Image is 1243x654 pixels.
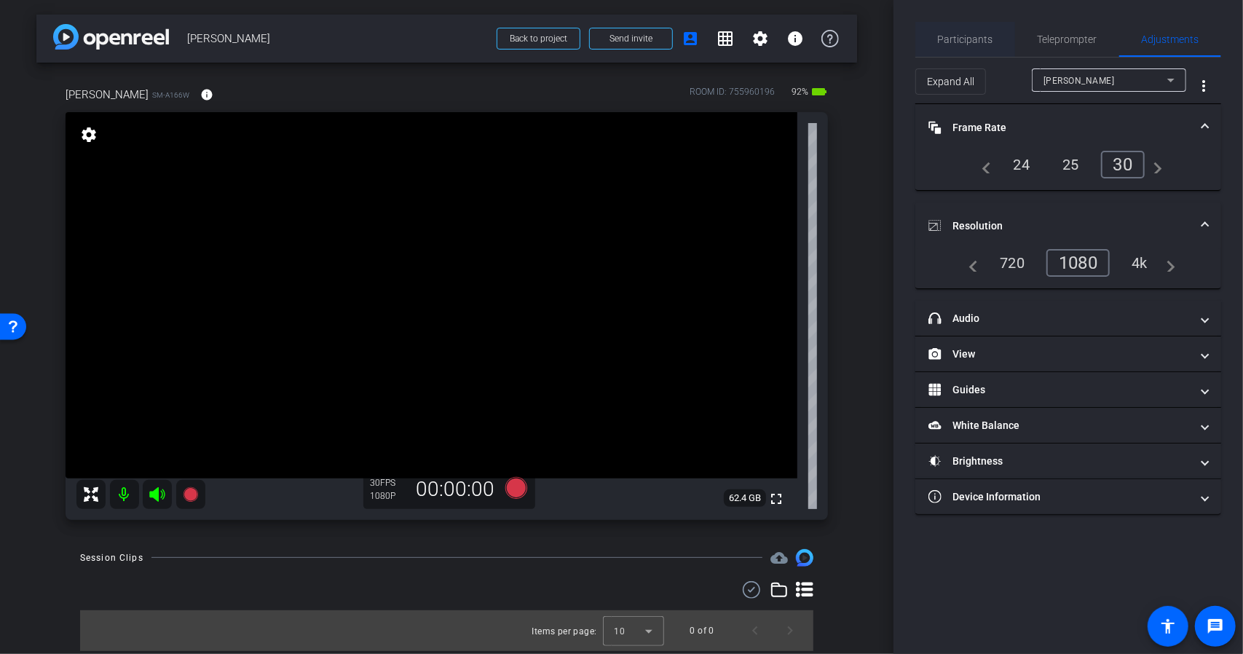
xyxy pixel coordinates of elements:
[53,24,169,50] img: app-logo
[1195,77,1212,95] mat-icon: more_vert
[1043,76,1115,86] span: [PERSON_NAME]
[770,549,788,567] mat-icon: cloud_upload
[928,489,1191,505] mat-panel-title: Device Information
[915,479,1221,514] mat-expansion-panel-header: Device Information
[810,83,828,101] mat-icon: battery_std
[974,156,992,173] mat-icon: navigate_before
[751,30,769,47] mat-icon: settings
[609,33,652,44] span: Send invite
[928,218,1191,234] mat-panel-title: Resolution
[927,68,974,95] span: Expand All
[532,624,597,639] div: Items per page:
[915,301,1221,336] mat-expansion-panel-header: Audio
[66,87,149,103] span: [PERSON_NAME]
[1101,151,1145,178] div: 30
[915,408,1221,443] mat-expansion-panel-header: White Balance
[1145,156,1162,173] mat-icon: navigate_next
[960,254,978,272] mat-icon: navigate_before
[1121,251,1159,275] div: 4k
[1003,152,1041,177] div: 24
[928,454,1191,469] mat-panel-title: Brightness
[773,613,808,648] button: Next page
[915,104,1221,151] mat-expansion-panel-header: Frame Rate
[682,30,699,47] mat-icon: account_box
[1051,152,1090,177] div: 25
[770,549,788,567] span: Destinations for your clips
[1046,249,1110,277] div: 1080
[690,85,775,106] div: ROOM ID: 755960196
[690,623,714,638] div: 0 of 0
[510,34,567,44] span: Back to project
[915,151,1221,190] div: Frame Rate
[796,549,813,567] img: Session clips
[724,489,766,507] span: 62.4 GB
[589,28,673,50] button: Send invite
[928,347,1191,362] mat-panel-title: View
[187,24,488,53] span: [PERSON_NAME]
[497,28,580,50] button: Back to project
[915,444,1221,478] mat-expansion-panel-header: Brightness
[1186,68,1221,103] button: More Options for Adjustments Panel
[79,126,99,143] mat-icon: settings
[767,490,785,508] mat-icon: fullscreen
[407,477,505,502] div: 00:00:00
[928,120,1191,135] mat-panel-title: Frame Rate
[1159,618,1177,635] mat-icon: accessibility
[915,202,1221,249] mat-expansion-panel-header: Resolution
[717,30,734,47] mat-icon: grid_on
[928,382,1191,398] mat-panel-title: Guides
[80,551,143,565] div: Session Clips
[1142,34,1199,44] span: Adjustments
[915,372,1221,407] mat-expansion-panel-header: Guides
[152,90,189,101] span: SM-A166W
[928,311,1191,326] mat-panel-title: Audio
[371,477,407,489] div: 30
[989,251,1035,275] div: 720
[915,68,986,95] button: Expand All
[928,418,1191,433] mat-panel-title: White Balance
[786,30,804,47] mat-icon: info
[789,80,810,103] span: 92%
[915,249,1221,288] div: Resolution
[200,88,213,101] mat-icon: info
[915,336,1221,371] mat-expansion-panel-header: View
[738,613,773,648] button: Previous page
[1207,618,1224,635] mat-icon: message
[381,478,396,488] span: FPS
[371,490,407,502] div: 1080P
[1159,254,1176,272] mat-icon: navigate_next
[938,34,993,44] span: Participants
[1038,34,1097,44] span: Teleprompter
